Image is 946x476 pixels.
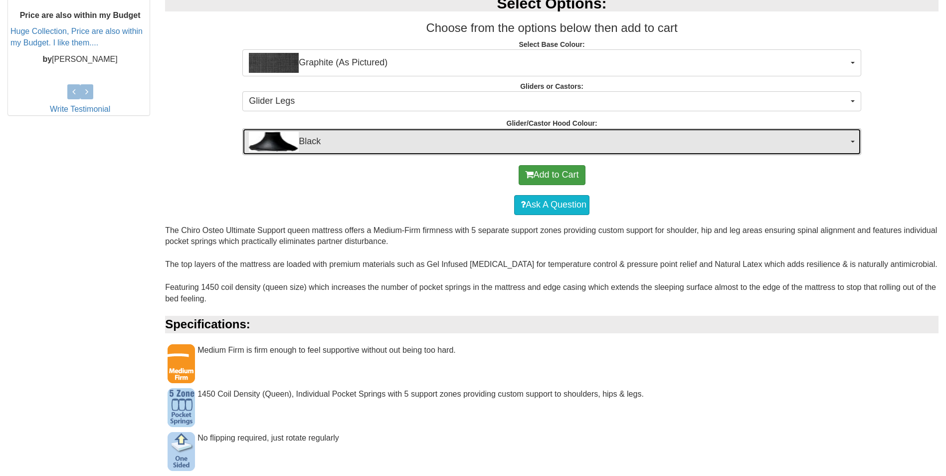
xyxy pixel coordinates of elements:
[242,128,861,155] button: BlackBlack
[249,132,299,152] img: Black
[249,95,848,108] span: Glider Legs
[20,11,141,19] b: Price are also within my Budget
[520,82,583,90] strong: Gliders or Castors:
[507,119,597,127] strong: Glider/Castor Hood Colour:
[165,344,939,366] div: Medium Firm is firm enough to feel supportive without out being too hard.
[165,432,939,454] div: No flipping required, just rotate regularly
[10,54,150,65] p: [PERSON_NAME]
[42,55,52,63] b: by
[165,21,939,34] h3: Choose from the options below then add to cart
[242,49,861,76] button: Graphite (As Pictured)Graphite (As Pictured)
[50,105,110,113] a: Write Testimonial
[168,344,195,383] img: MediumFirm Firmness
[168,432,195,471] img: One Sided
[165,316,939,333] div: Specifications:
[514,195,589,215] a: Ask A Question
[168,388,195,427] img: 5 Zone Pocket Springs
[242,91,861,111] button: Glider Legs
[165,388,939,410] div: 1450 Coil Density (Queen), Individual Pocket Springs with 5 support zones providing custom suppor...
[519,40,584,48] strong: Select Base Colour:
[10,27,143,47] a: Huge Collection, Price are also within my Budget. I like them....
[249,132,848,152] span: Black
[249,53,848,73] span: Graphite (As Pictured)
[249,53,299,73] img: Graphite (As Pictured)
[519,165,585,185] button: Add to Cart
